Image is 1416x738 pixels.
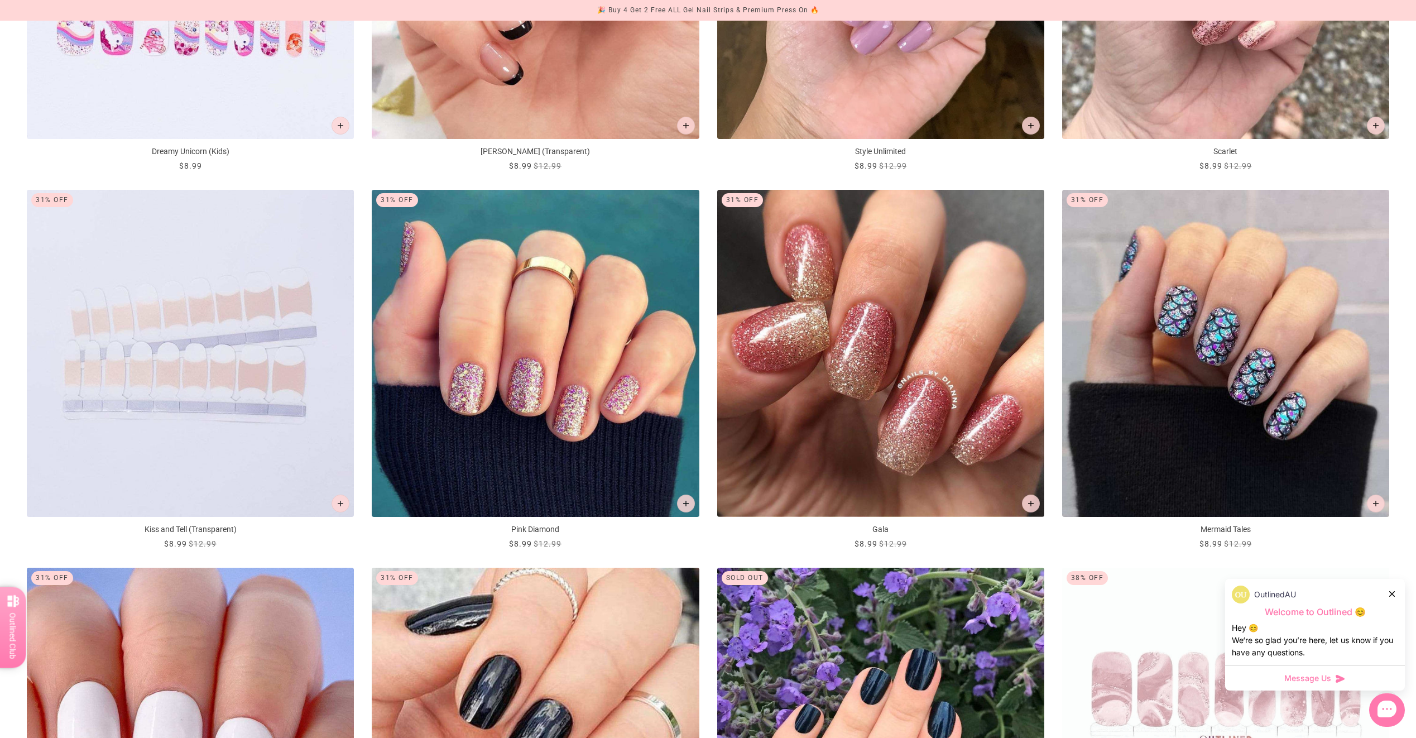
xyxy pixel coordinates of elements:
a: Pink Diamond [372,190,699,550]
button: Add to cart [1022,495,1040,512]
div: 31% Off [31,193,73,207]
div: 31% Off [722,193,764,207]
button: Add to cart [677,495,695,512]
span: $8.99 [509,161,532,170]
div: 🎉 Buy 4 Get 2 Free ALL Gel Nail Strips & Premium Press On 🔥 [597,4,819,16]
button: Add to cart [1022,117,1040,135]
p: Style Unlimited [717,146,1044,157]
button: Add to cart [332,495,349,512]
img: data:image/png;base64,iVBORw0KGgoAAAANSUhEUgAAACQAAAAkCAYAAADhAJiYAAACJklEQVR4AexUO28TQRice/mFQxI... [1232,586,1250,603]
span: $12.99 [534,161,561,170]
span: $8.99 [164,539,187,548]
p: Dreamy Unicorn (Kids) [27,146,354,157]
span: $8.99 [1199,539,1222,548]
button: Add to cart [1367,495,1385,512]
p: Pink Diamond [372,524,699,535]
a: Mermaid Tales [1062,190,1389,550]
div: 31% Off [376,193,418,207]
div: 31% Off [376,571,418,585]
div: 38% Off [1067,571,1108,585]
p: Scarlet [1062,146,1389,157]
div: Hey 😊 We‘re so glad you’re here, let us know if you have any questions. [1232,622,1398,659]
span: $12.99 [1224,539,1252,548]
p: OutlinedAU [1254,588,1296,601]
div: Sold out [722,571,768,585]
span: $8.99 [509,539,532,548]
span: Message Us [1284,673,1331,684]
span: $12.99 [1224,161,1252,170]
div: 31% Off [1067,193,1108,207]
a: Kiss and Tell (Transparent) [27,190,354,550]
span: $12.99 [879,539,907,548]
span: $8.99 [1199,161,1222,170]
p: Mermaid Tales [1062,524,1389,535]
button: Add to cart [1367,117,1385,135]
button: Add to cart [332,117,349,135]
button: Add to cart [677,117,695,135]
span: $8.99 [855,161,877,170]
span: $12.99 [879,161,907,170]
a: Gala [717,190,1044,550]
img: Kiss and Tell (Transparent)-Adult Nail Wraps-Outlined [27,190,354,517]
p: [PERSON_NAME] (Transparent) [372,146,699,157]
p: Kiss and Tell (Transparent) [27,524,354,535]
div: 31% Off [31,571,73,585]
span: $8.99 [855,539,877,548]
span: $12.99 [534,539,561,548]
span: $8.99 [179,161,202,170]
p: Gala [717,524,1044,535]
p: Welcome to Outlined 😊 [1232,606,1398,618]
span: $12.99 [189,539,217,548]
